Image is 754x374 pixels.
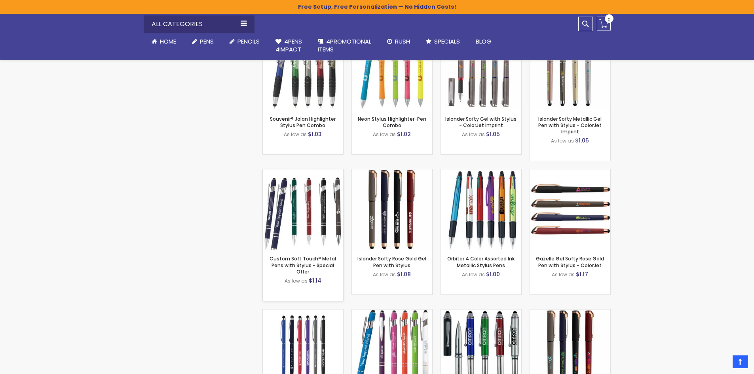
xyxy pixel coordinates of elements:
span: $1.08 [397,270,411,278]
img: Islander Softy Metallic Gel Pen with Stylus - ColorJet Imprint [530,30,610,110]
a: Gazelle Gel Softy Rose Gold Pen with Stylus - ColorJet [530,169,610,176]
span: Blog [476,37,491,46]
span: As low as [462,271,485,278]
a: Rush [379,33,418,50]
div: All Categories [144,15,254,33]
span: As low as [285,277,308,284]
span: $1.05 [486,130,500,138]
img: Neon Stylus Highlighter-Pen Combo [352,30,432,110]
span: As low as [284,131,307,138]
a: 4PROMOTIONALITEMS [310,33,379,59]
a: Kyra Pen with Stylus and Flashlight [441,309,521,316]
span: As low as [551,137,574,144]
span: Pens [200,37,214,46]
span: As low as [462,131,485,138]
img: Islander Softy Gel with Stylus - ColorJet Imprint [441,30,521,110]
a: Islander Softy Rose Gold Gel Pen with Stylus [357,255,426,268]
span: As low as [373,131,396,138]
span: 4Pens 4impact [275,37,302,53]
span: As low as [373,271,396,278]
span: Specials [434,37,460,46]
a: 0 [597,17,611,30]
a: Epic Soft Touch® Custom Pens + Stylus - Special Offer [352,309,432,316]
img: Custom Soft Touch® Metal Pens with Stylus - Special Offer [263,169,343,250]
a: 4Pens4impact [268,33,310,59]
span: 0 [608,16,611,23]
a: Pencils [222,33,268,50]
a: Minnelli Softy Pen with Stylus - Laser Engraved [263,309,343,316]
a: Custom Soft Touch® Metal Pens with Stylus - Special Offer [263,169,343,176]
img: Orbitor 4 Color Assorted Ink Metallic Stylus Pens [441,169,521,250]
a: Custom Soft Touch® Metal Pens with Stylus - Special Offer [270,255,336,275]
span: As low as [552,271,575,278]
a: Orbitor 4 Color Assorted Ink Metallic Stylus Pens [447,255,515,268]
span: $1.17 [576,270,588,278]
a: Islander Softy Rose Gold Gel Pen with Stylus [352,169,432,176]
span: Home [160,37,176,46]
a: Neon Stylus Highlighter-Pen Combo [358,116,426,129]
a: Orbitor 4 Color Assorted Ink Metallic Stylus Pens [441,169,521,176]
a: Gazelle Gel Softy Rose Gold Pen with Stylus - ColorJet [536,255,604,268]
span: 4PROMOTIONAL ITEMS [318,37,371,53]
img: Islander Softy Rose Gold Gel Pen with Stylus [352,169,432,250]
span: Pencils [237,37,260,46]
img: Souvenir® Jalan Highlighter Stylus Pen Combo [263,30,343,110]
span: $1.00 [486,270,500,278]
span: $1.02 [397,130,411,138]
a: Islander Softy Rose Gold Gel Pen with Stylus - ColorJet Imprint [530,309,610,316]
a: Islander Softy Metallic Gel Pen with Stylus - ColorJet Imprint [538,116,602,135]
a: Islander Softy Gel with Stylus - ColorJet Imprint [445,116,517,129]
span: $1.03 [308,130,322,138]
a: Home [144,33,184,50]
span: Rush [395,37,410,46]
a: Souvenir® Jalan Highlighter Stylus Pen Combo [270,116,336,129]
a: Blog [468,33,499,50]
a: Top [733,355,748,368]
a: Specials [418,33,468,50]
img: Gazelle Gel Softy Rose Gold Pen with Stylus - ColorJet [530,169,610,250]
a: Pens [184,33,222,50]
span: $1.14 [309,277,321,285]
span: $1.05 [575,137,589,144]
